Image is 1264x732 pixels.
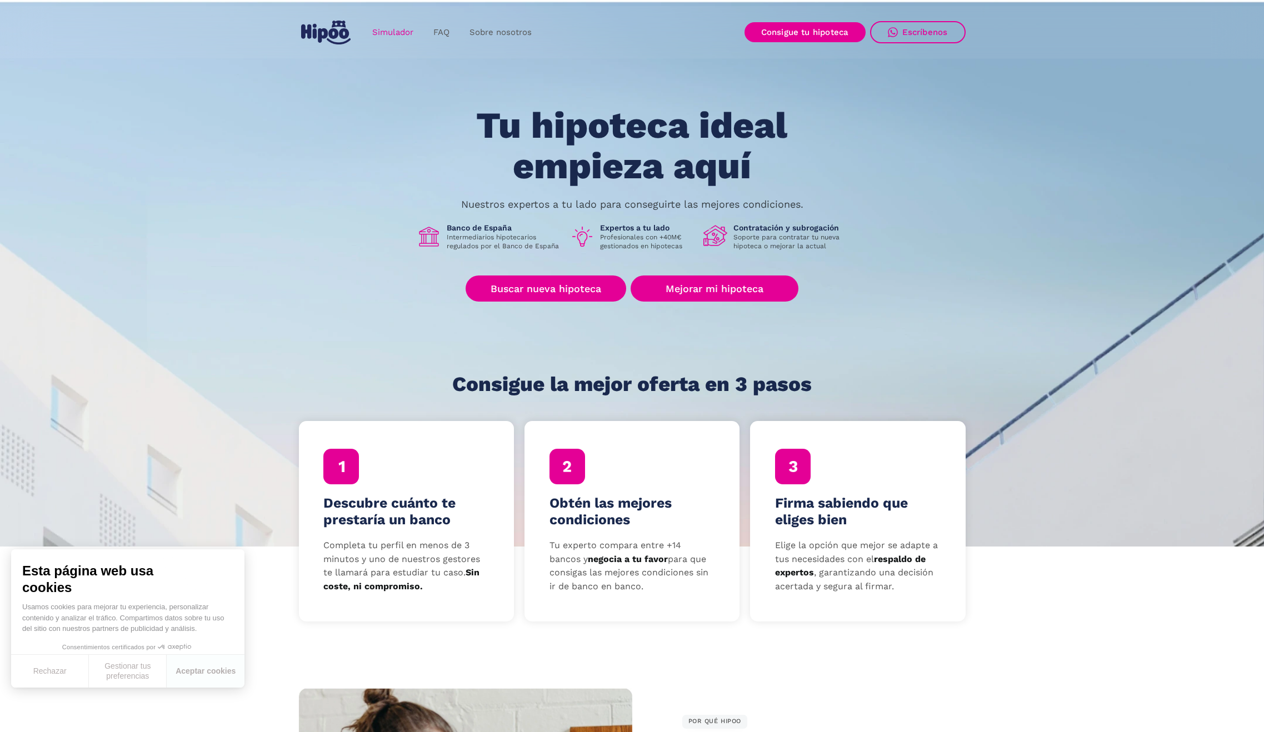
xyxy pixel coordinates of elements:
h1: Tu hipoteca ideal empieza aquí [421,106,842,186]
strong: Sin coste, ni compromiso. [323,567,479,591]
a: Buscar nueva hipoteca [466,275,626,302]
h4: Descubre cuánto te prestaría un banco [323,495,489,528]
p: Completa tu perfil en menos de 3 minutos y uno de nuestros gestores te llamará para estudiar tu c... [323,539,489,594]
h1: Contratación y subrogación [733,223,848,233]
h1: Banco de España [447,223,561,233]
p: Tu experto compara entre +14 bancos y para que consigas las mejores condiciones sin ir de banco e... [549,539,715,594]
a: Simulador [362,22,423,43]
a: Sobre nosotros [459,22,542,43]
a: home [299,16,353,49]
a: Mejorar mi hipoteca [631,275,798,302]
p: Soporte para contratar tu nueva hipoteca o mejorar la actual [733,233,848,250]
a: FAQ [423,22,459,43]
a: Consigue tu hipoteca [745,22,866,42]
div: POR QUÉ HIPOO [682,715,748,729]
p: Intermediarios hipotecarios regulados por el Banco de España [447,233,561,250]
p: Nuestros expertos a tu lado para conseguirte las mejores condiciones. [461,200,803,209]
h1: Expertos a tu lado [600,223,695,233]
p: Elige la opción que mejor se adapte a tus necesidades con el , garantizando una decisión acertada... [775,539,941,594]
a: Escríbenos [870,21,966,43]
h1: Consigue la mejor oferta en 3 pasos [452,373,812,395]
p: Profesionales con +40M€ gestionados en hipotecas [600,233,695,250]
h4: Firma sabiendo que eliges bien [775,495,941,528]
div: Escríbenos [902,27,948,37]
strong: negocia a tu favor [588,554,668,564]
h4: Obtén las mejores condiciones [549,495,715,528]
